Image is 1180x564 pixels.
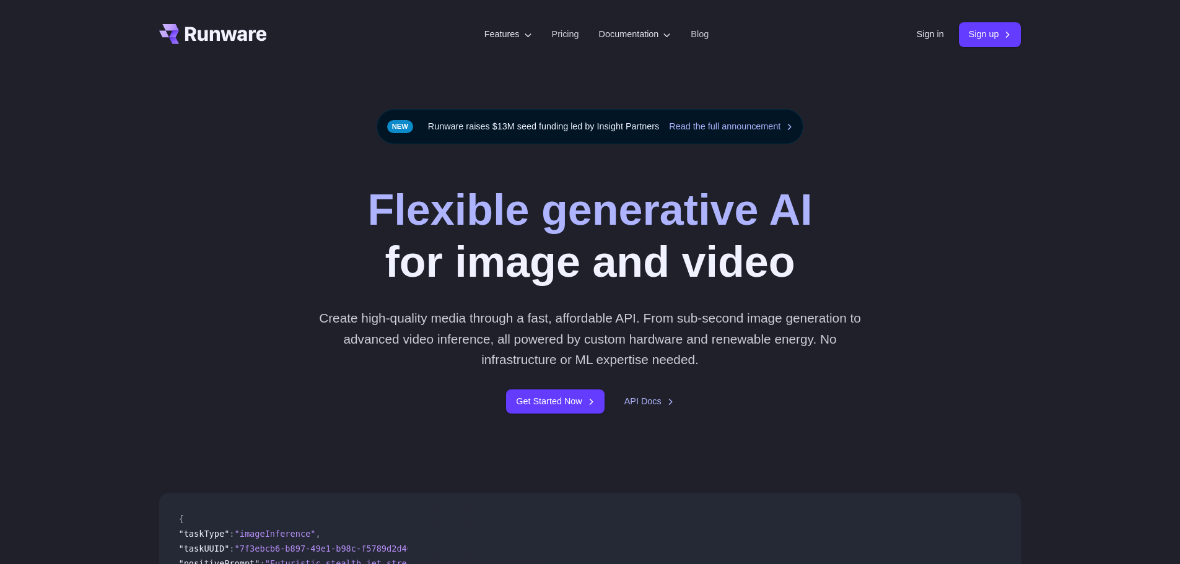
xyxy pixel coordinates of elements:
span: "7f3ebcb6-b897-49e1-b98c-f5789d2d40d7" [235,544,427,553]
a: API Docs [624,394,674,409]
span: : [229,544,234,553]
span: { [179,514,184,524]
span: "taskType" [179,529,230,539]
a: Pricing [552,27,579,41]
p: Create high-quality media through a fast, affordable API. From sub-second image generation to adv... [314,308,866,370]
span: , [315,529,320,539]
a: Sign up [959,22,1021,46]
div: Runware raises $13M seed funding led by Insight Partners [377,109,804,144]
span: : [229,529,234,539]
a: Sign in [917,27,944,41]
label: Features [484,27,532,41]
strong: Flexible generative AI [367,186,812,234]
a: Blog [691,27,709,41]
span: "taskUUID" [179,544,230,553]
label: Documentation [599,27,671,41]
span: "imageInference" [235,529,316,539]
a: Go to / [159,24,267,44]
a: Read the full announcement [669,119,793,134]
a: Get Started Now [506,389,604,414]
h1: for image and video [367,184,812,288]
